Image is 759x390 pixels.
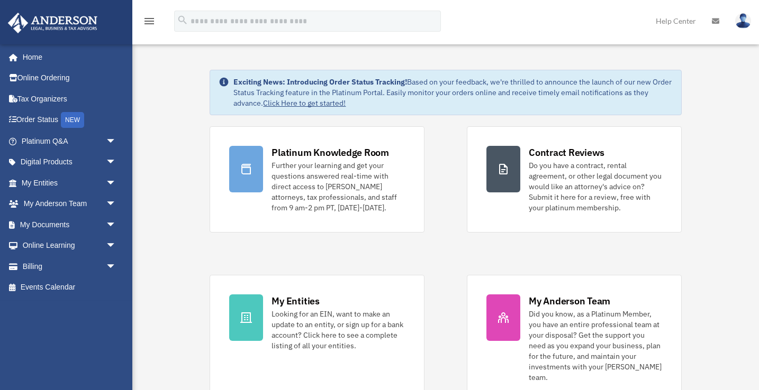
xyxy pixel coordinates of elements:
div: NEW [61,112,84,128]
span: arrow_drop_down [106,172,127,194]
a: Platinum Q&Aarrow_drop_down [7,131,132,152]
a: menu [143,18,156,27]
div: Contract Reviews [529,146,604,159]
a: Tax Organizers [7,88,132,109]
div: Looking for an EIN, want to make an update to an entity, or sign up for a bank account? Click her... [272,309,405,351]
i: menu [143,15,156,27]
div: Further your learning and get your questions answered real-time with direct access to [PERSON_NAM... [272,160,405,213]
a: Billingarrow_drop_down [7,256,132,277]
div: My Anderson Team [529,294,610,308]
span: arrow_drop_down [106,152,127,173]
a: Contract Reviews Do you have a contract, rental agreement, or other legal document you would like... [467,126,682,233]
strong: Exciting News: Introducing Order Status Tracking! [233,77,407,87]
div: Did you know, as a Platinum Member, you have an entire professional team at your disposal? Get th... [529,309,662,383]
span: arrow_drop_down [106,193,127,215]
a: My Documentsarrow_drop_down [7,214,132,235]
a: Digital Productsarrow_drop_down [7,152,132,173]
a: Click Here to get started! [263,98,346,108]
span: arrow_drop_down [106,214,127,236]
a: Events Calendar [7,277,132,298]
a: Online Learningarrow_drop_down [7,235,132,256]
span: arrow_drop_down [106,131,127,152]
span: arrow_drop_down [106,256,127,277]
div: Do you have a contract, rental agreement, or other legal document you would like an attorney's ad... [529,160,662,213]
span: arrow_drop_down [106,235,127,257]
a: Online Ordering [7,68,132,89]
i: search [177,14,188,26]
a: My Entitiesarrow_drop_down [7,172,132,193]
a: My Anderson Teamarrow_drop_down [7,193,132,215]
img: Anderson Advisors Platinum Portal [5,13,101,33]
div: Platinum Knowledge Room [272,146,389,159]
div: My Entities [272,294,319,308]
a: Order StatusNEW [7,109,132,131]
img: User Pic [735,13,751,29]
div: Based on your feedback, we're thrilled to announce the launch of our new Order Status Tracking fe... [233,77,672,108]
a: Platinum Knowledge Room Further your learning and get your questions answered real-time with dire... [210,126,424,233]
a: Home [7,47,127,68]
